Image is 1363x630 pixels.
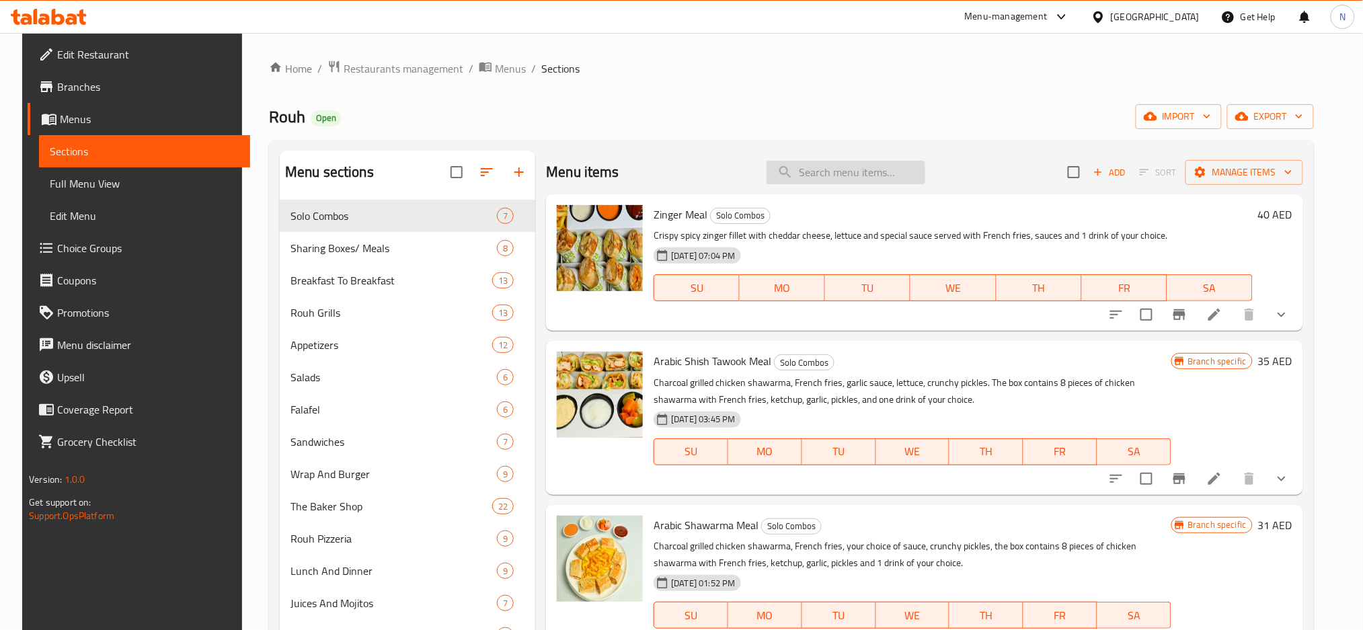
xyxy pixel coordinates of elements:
[654,227,1252,244] p: Crispy spicy zinger fillet with cheddar cheese, lettuce and special sauce served with French frie...
[1029,442,1092,461] span: FR
[1131,162,1185,183] span: Select section first
[1146,108,1211,125] span: import
[802,438,876,465] button: TU
[1274,471,1290,487] svg: Show Choices
[654,602,728,629] button: SU
[28,361,250,393] a: Upsell
[1173,278,1247,298] span: SA
[497,369,514,385] div: items
[531,61,536,77] li: /
[290,563,497,579] span: Lunch And Dinner
[654,375,1171,408] p: Charcoal grilled chicken shawarma, French fries, garlic sauce, lettuce, crunchy pickles. The box ...
[1258,205,1292,224] h6: 40 AED
[660,442,723,461] span: SU
[1029,606,1092,625] span: FR
[29,471,62,488] span: Version:
[285,162,374,182] h2: Menu sections
[280,329,535,361] div: Appetizers12
[28,38,250,71] a: Edit Restaurant
[965,9,1048,25] div: Menu-management
[28,297,250,329] a: Promotions
[493,339,513,352] span: 12
[479,60,526,77] a: Menus
[503,156,535,188] button: Add section
[498,436,513,448] span: 7
[557,516,643,602] img: Arabic Shawarma Meal
[949,438,1023,465] button: TH
[57,272,239,288] span: Coupons
[876,602,950,629] button: WE
[1206,471,1222,487] a: Edit menu item
[492,337,514,353] div: items
[57,79,239,95] span: Branches
[290,595,497,611] span: Juices And Mojitos
[734,442,797,461] span: MO
[492,305,514,321] div: items
[311,112,342,124] span: Open
[1238,108,1303,125] span: export
[498,371,513,384] span: 6
[317,61,322,77] li: /
[654,204,707,225] span: Zinger Meal
[497,563,514,579] div: items
[1163,463,1196,495] button: Branch-specific-item
[1132,465,1161,493] span: Select to update
[955,606,1018,625] span: TH
[1265,463,1298,495] button: show more
[492,272,514,288] div: items
[1233,299,1265,331] button: delete
[497,530,514,547] div: items
[745,278,820,298] span: MO
[497,208,514,224] div: items
[290,305,492,321] span: Rouh Grills
[666,413,740,426] span: [DATE] 03:45 PM
[269,61,312,77] a: Home
[50,175,239,192] span: Full Menu View
[57,434,239,450] span: Grocery Checklist
[498,533,513,545] span: 9
[876,438,950,465] button: WE
[280,232,535,264] div: Sharing Boxes/ Meals8
[497,434,514,450] div: items
[1167,274,1253,301] button: SA
[290,240,497,256] span: Sharing Boxes/ Meals
[290,466,497,482] span: Wrap And Burger
[29,507,114,524] a: Support.OpsPlatform
[28,393,250,426] a: Coverage Report
[495,61,526,77] span: Menus
[1097,602,1171,629] button: SA
[471,156,503,188] span: Sort sections
[39,167,250,200] a: Full Menu View
[497,240,514,256] div: items
[1339,9,1346,24] span: N
[290,369,497,385] span: Salads
[28,232,250,264] a: Choice Groups
[1163,299,1196,331] button: Branch-specific-item
[29,494,91,511] span: Get support on:
[802,602,876,629] button: TU
[1088,162,1131,183] span: Add item
[1274,307,1290,323] svg: Show Choices
[660,278,734,298] span: SU
[497,466,514,482] div: items
[442,158,471,186] span: Select all sections
[955,442,1018,461] span: TH
[1023,602,1097,629] button: FR
[728,602,802,629] button: MO
[290,498,492,514] span: The Baker Shop
[498,242,513,255] span: 8
[290,272,492,288] span: Breakfast To Breakfast
[654,351,771,371] span: Arabic Shish Tawook Meal
[65,471,85,488] span: 1.0.0
[290,337,492,353] span: Appetizers
[1088,162,1131,183] button: Add
[1265,299,1298,331] button: show more
[660,606,723,625] span: SU
[280,297,535,329] div: Rouh Grills13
